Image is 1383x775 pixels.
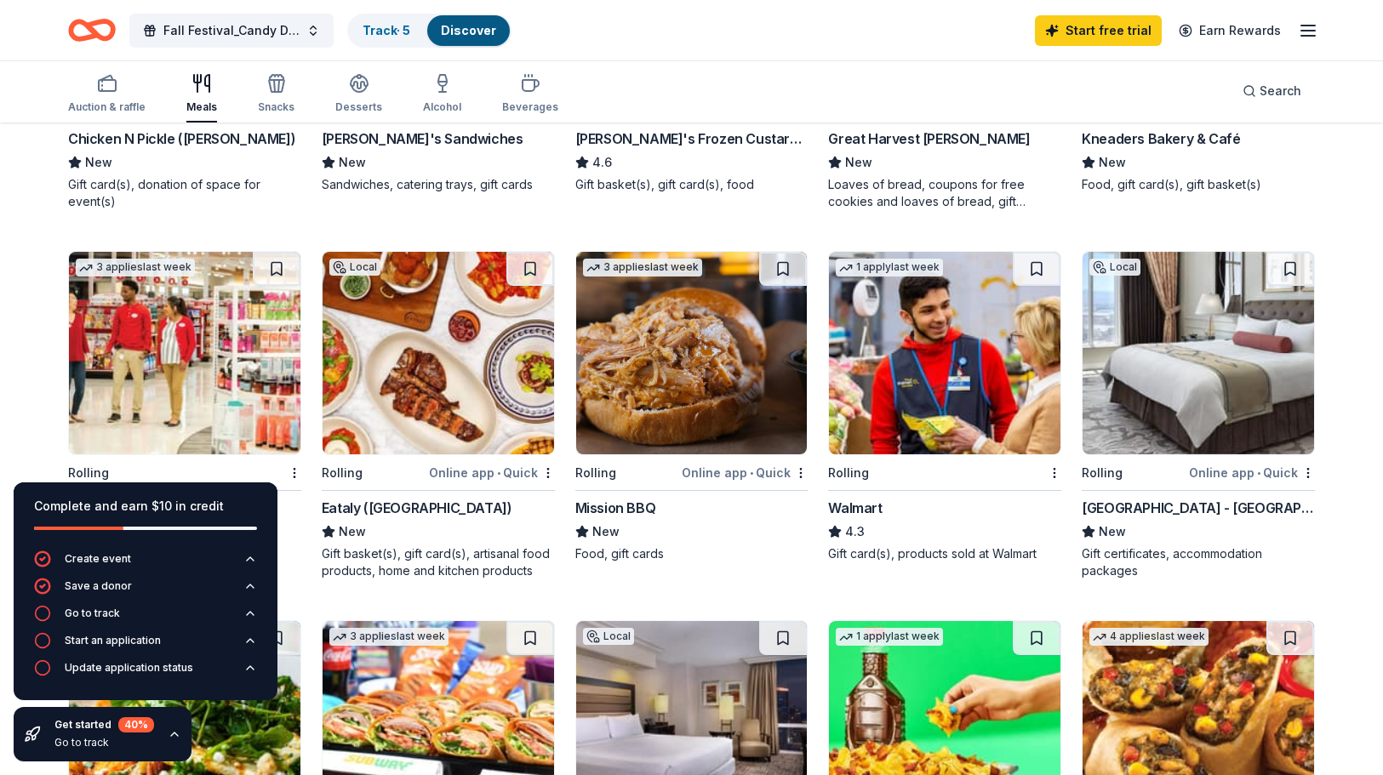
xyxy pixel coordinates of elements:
span: New [339,521,366,542]
button: Go to track [34,605,257,632]
button: Create event [34,550,257,578]
button: Beverages [502,66,558,123]
div: Rolling [575,463,616,483]
div: 3 applies last week [583,259,702,276]
span: New [1099,152,1126,173]
button: Snacks [258,66,294,123]
div: Local [1089,259,1140,276]
div: Complete and earn $10 in credit [34,496,257,516]
div: 1 apply last week [836,628,943,646]
span: New [85,152,112,173]
img: Image for Eataly (Las Vegas) [323,252,554,454]
div: Food, gift cards [575,545,809,562]
span: New [592,521,620,542]
div: Snacks [258,100,294,114]
span: Fall Festival_Candy Donations [163,20,300,41]
div: Local [583,628,634,645]
div: 1 apply last week [836,259,943,276]
div: Gift card(s), donation of space for event(s) [68,176,301,210]
a: Earn Rewards [1169,15,1291,46]
div: Go to track [65,607,120,620]
div: Gift card(s), products sold at Walmart [828,545,1061,562]
img: Image for Mission BBQ [576,252,808,454]
div: Meals [186,100,217,114]
div: Rolling [322,463,363,483]
div: Online app Quick [429,462,555,483]
a: Image for Walmart1 applylast weekRollingWalmart4.3Gift card(s), products sold at Walmart [828,251,1061,562]
span: 4.3 [845,521,865,542]
div: [PERSON_NAME]'s Frozen Custard & Steakburgers [575,128,809,149]
button: Update application status [34,659,257,687]
div: Online app Quick [682,462,808,483]
a: Home [68,10,116,50]
span: Search [1260,81,1301,101]
div: Go to track [54,736,154,749]
div: Walmart [828,498,882,518]
span: • [497,466,500,480]
a: Track· 5 [363,23,410,37]
div: Chicken N Pickle ([PERSON_NAME]) [68,128,295,149]
div: Mission BBQ [575,498,656,518]
div: Food, gift card(s), gift basket(s) [1082,176,1315,193]
button: Save a donor [34,578,257,605]
button: Start an application [34,632,257,659]
div: Beverages [502,100,558,114]
button: Fall Festival_Candy Donations [129,14,334,48]
div: [GEOGRAPHIC_DATA] - [GEOGRAPHIC_DATA] [1082,498,1315,518]
a: Image for Eataly (Las Vegas)LocalRollingOnline app•QuickEataly ([GEOGRAPHIC_DATA])NewGift basket(... [322,251,555,579]
span: New [1099,521,1126,542]
div: 3 applies last week [76,259,195,276]
button: Auction & raffle [68,66,146,123]
div: Great Harvest [PERSON_NAME] [828,128,1030,149]
button: Search [1229,74,1315,108]
span: New [339,152,366,173]
img: Image for Target [69,252,300,454]
span: • [750,466,753,480]
div: Local [329,259,380,276]
a: Image for Mission BBQ3 applieslast weekRollingOnline app•QuickMission BBQNewFood, gift cards [575,251,809,562]
a: Discover [441,23,496,37]
a: Image for Target3 applieslast weekRollingTarget4.2Gift cards ($50-100 value, with a maximum donat... [68,251,301,579]
div: Get started [54,717,154,732]
button: Desserts [335,66,382,123]
div: Desserts [335,100,382,114]
img: Image for Walmart [829,252,1060,454]
div: Rolling [68,463,109,483]
div: Gift basket(s), gift card(s), artisanal food products, home and kitchen products [322,545,555,579]
span: 4.6 [592,152,612,173]
div: Kneaders Bakery & Café [1082,128,1240,149]
button: Alcohol [423,66,461,123]
div: Start an application [65,634,161,647]
div: Alcohol [423,100,461,114]
div: 4 applies last week [1089,628,1209,646]
div: Eataly ([GEOGRAPHIC_DATA]) [322,498,512,518]
div: Loaves of bread, coupons for free cookies and loaves of bread, gift baskets for raffles and auctions [828,176,1061,210]
div: Online app Quick [1189,462,1315,483]
span: • [1257,466,1260,480]
button: Track· 5Discover [347,14,511,48]
a: Start free trial [1035,15,1162,46]
div: Update application status [65,661,193,675]
button: Meals [186,66,217,123]
div: Gift basket(s), gift card(s), food [575,176,809,193]
div: Sandwiches, catering trays, gift cards [322,176,555,193]
a: Image for Venetian Resort - Las VegasLocalRollingOnline app•Quick[GEOGRAPHIC_DATA] - [GEOGRAPHIC_... [1082,251,1315,579]
div: Rolling [828,463,869,483]
div: [PERSON_NAME]'s Sandwiches [322,128,523,149]
div: Create event [65,552,131,566]
div: Save a donor [65,579,132,593]
div: Rolling [1082,463,1123,483]
span: New [845,152,872,173]
img: Image for Venetian Resort - Las Vegas [1083,252,1314,454]
div: 40 % [118,717,154,732]
div: Gift certificates, accommodation packages [1082,545,1315,579]
div: Auction & raffle [68,100,146,114]
div: 3 applies last week [329,628,449,646]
